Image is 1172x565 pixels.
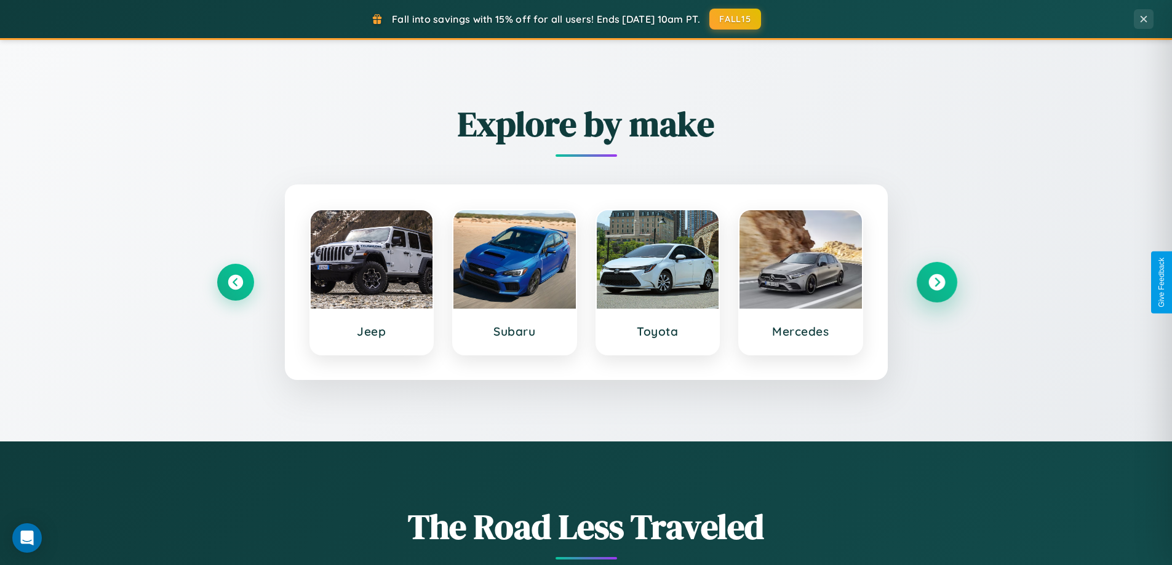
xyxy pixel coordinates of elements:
[709,9,761,30] button: FALL15
[217,100,955,148] h2: Explore by make
[609,324,707,339] h3: Toyota
[752,324,850,339] h3: Mercedes
[323,324,421,339] h3: Jeep
[217,503,955,550] h1: The Road Less Traveled
[392,13,700,25] span: Fall into savings with 15% off for all users! Ends [DATE] 10am PT.
[12,523,42,553] div: Open Intercom Messenger
[1157,258,1166,307] div: Give Feedback
[466,324,564,339] h3: Subaru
